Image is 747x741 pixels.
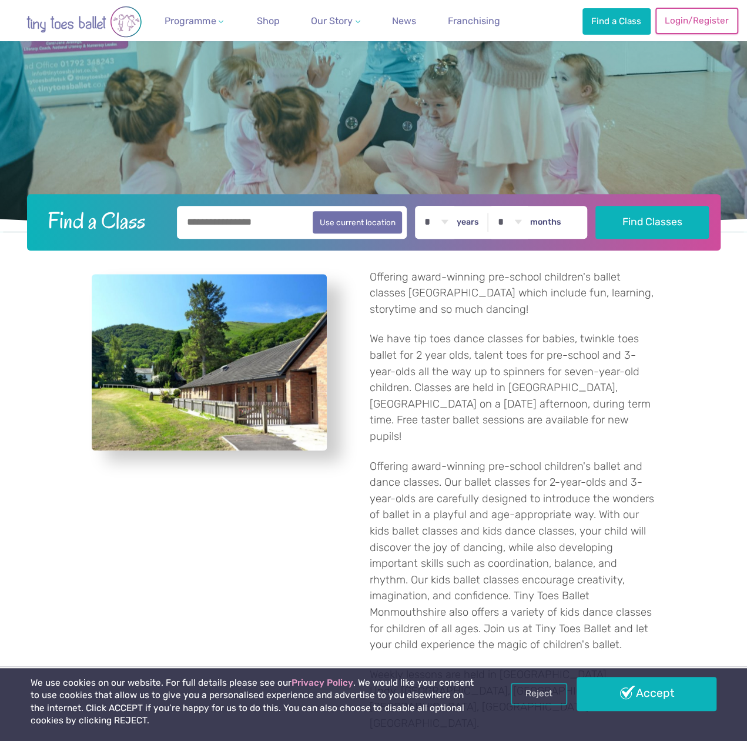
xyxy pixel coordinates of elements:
a: News [387,9,420,33]
p: Offering award-winning pre-school children's ballet classes [GEOGRAPHIC_DATA] which include fun, ... [370,269,656,318]
span: Shop [257,15,280,26]
a: Privacy Policy [292,677,353,688]
label: months [530,217,561,228]
button: Use current location [313,211,403,233]
a: Programme [160,9,228,33]
span: Franchising [448,15,500,26]
a: Login/Register [655,8,738,34]
p: Offering award-winning pre-school children's ballet and dance classes. Our ballet classes for 2-y... [370,459,656,653]
a: Our Story [306,9,365,33]
span: Our Story [311,15,353,26]
a: Franchising [443,9,505,33]
a: View full-size image [92,274,327,450]
a: Shop [252,9,284,33]
label: years [457,217,479,228]
span: Programme [165,15,216,26]
img: tiny toes ballet [14,6,155,38]
button: Find Classes [595,206,709,239]
a: Accept [577,677,716,711]
a: Find a Class [582,8,651,34]
p: We use cookies on our website. For full details please see our . We would like your consent to us... [31,677,476,727]
a: Reject [511,683,567,705]
p: We have tip toes dance classes for babies, twinkle toes ballet for 2 year olds, talent toes for p... [370,331,656,445]
h2: Find a Class [38,206,169,235]
span: News [391,15,416,26]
